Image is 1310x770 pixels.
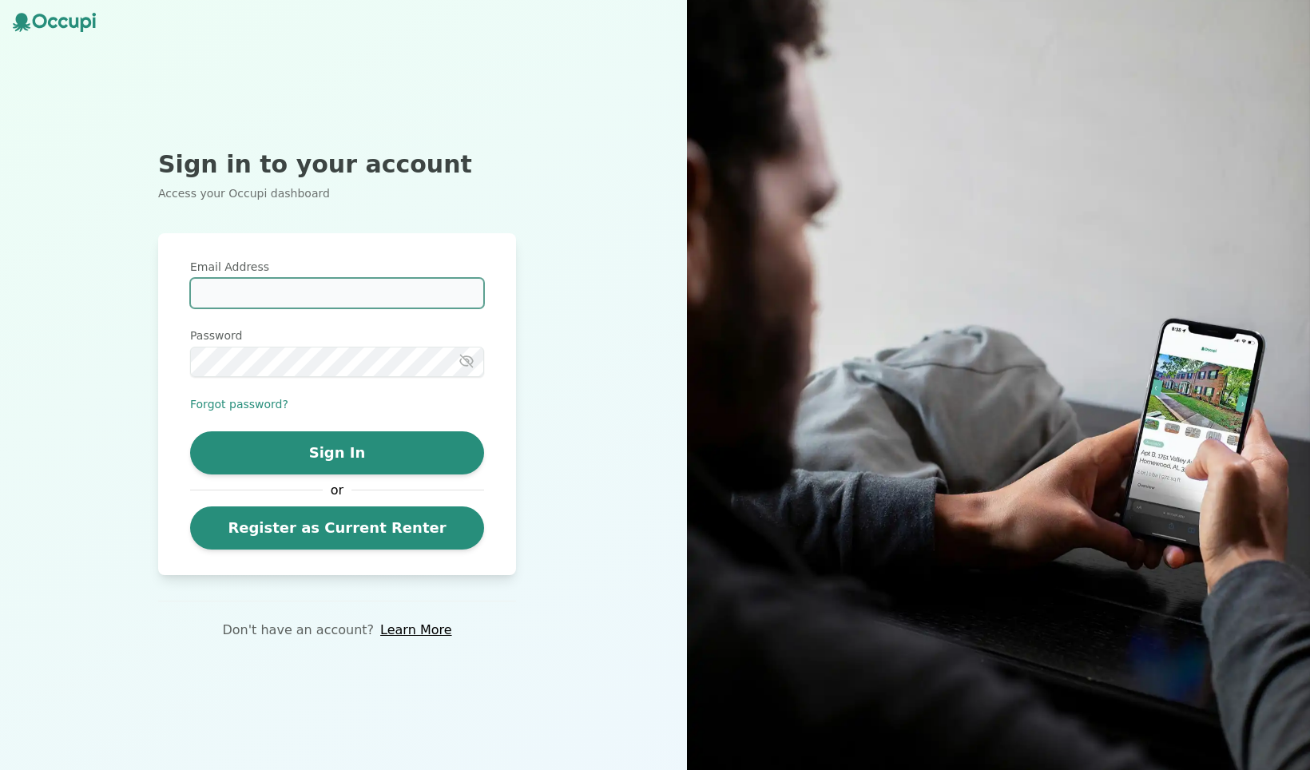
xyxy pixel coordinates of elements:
label: Email Address [190,259,484,275]
button: Sign In [190,431,484,474]
button: Forgot password? [190,396,288,412]
p: Access your Occupi dashboard [158,185,516,201]
p: Don't have an account? [222,621,374,640]
a: Register as Current Renter [190,506,484,550]
label: Password [190,327,484,343]
a: Learn More [380,621,451,640]
span: or [323,481,351,500]
h2: Sign in to your account [158,150,516,179]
